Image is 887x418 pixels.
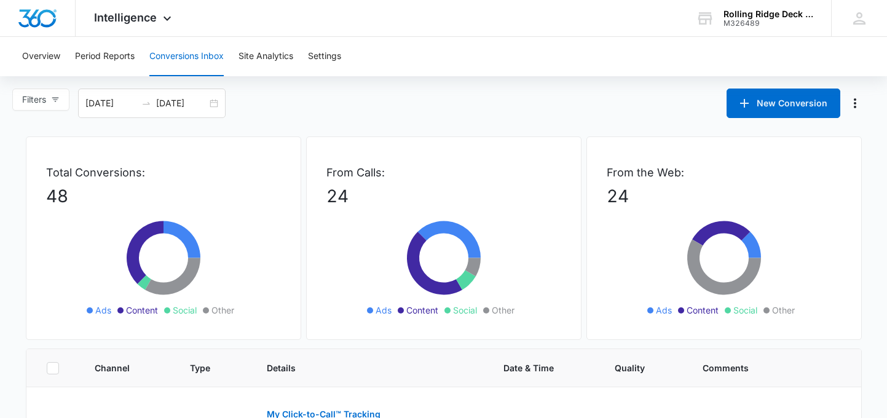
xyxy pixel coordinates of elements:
[211,304,234,317] span: Other
[95,304,111,317] span: Ads
[149,37,224,76] button: Conversions Inbox
[326,164,561,181] p: From Calls:
[267,361,456,374] span: Details
[95,361,143,374] span: Channel
[94,11,157,24] span: Intelligence
[607,183,842,209] p: 24
[173,304,197,317] span: Social
[723,19,813,28] div: account id
[239,37,293,76] button: Site Analytics
[46,183,281,209] p: 48
[453,304,477,317] span: Social
[12,89,69,111] button: Filters
[308,37,341,76] button: Settings
[607,164,842,181] p: From the Web:
[703,361,824,374] span: Comments
[687,304,719,317] span: Content
[376,304,392,317] span: Ads
[723,9,813,19] div: account name
[845,93,865,113] button: Manage Numbers
[727,89,840,118] button: New Conversion
[22,37,60,76] button: Overview
[141,98,151,108] span: swap-right
[126,304,158,317] span: Content
[492,304,514,317] span: Other
[615,361,655,374] span: Quality
[656,304,672,317] span: Ads
[772,304,795,317] span: Other
[46,164,281,181] p: Total Conversions:
[22,93,46,106] span: Filters
[503,361,567,374] span: Date & Time
[406,304,438,317] span: Content
[141,98,151,108] span: to
[190,361,219,374] span: Type
[733,304,757,317] span: Social
[326,183,561,209] p: 24
[85,97,136,110] input: Start date
[75,37,135,76] button: Period Reports
[156,97,207,110] input: End date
